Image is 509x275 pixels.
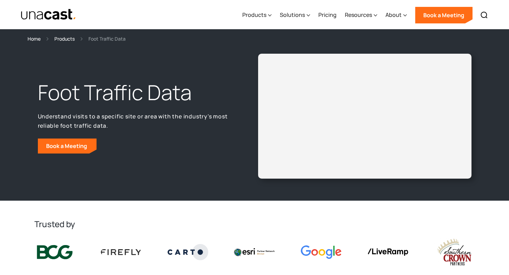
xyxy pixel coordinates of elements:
[21,9,77,21] a: home
[345,11,372,19] div: Resources
[434,238,475,266] img: southern crown logo
[301,245,341,259] img: Google logo
[34,219,475,230] h2: Trusted by
[480,11,488,19] img: Search icon
[385,11,402,19] div: About
[101,249,141,255] img: Firefly Advertising logo
[415,7,473,23] a: Book a Meeting
[234,248,275,256] img: Esri logo
[242,11,266,19] div: Products
[242,1,272,29] div: Products
[385,1,407,29] div: About
[168,244,208,260] img: Carto logo
[280,1,310,29] div: Solutions
[264,59,466,173] iframe: Unacast - European Vaccines v2
[38,79,233,106] h1: Foot Traffic Data
[28,35,41,43] a: Home
[21,9,77,21] img: Unacast text logo
[368,248,408,256] img: liveramp logo
[345,1,377,29] div: Resources
[34,244,75,261] img: BCG logo
[318,1,337,29] a: Pricing
[38,112,233,130] p: Understand visits to a specific site or area with the industry’s most reliable foot traffic data.
[280,11,305,19] div: Solutions
[54,35,75,43] a: Products
[38,138,97,154] a: Book a Meeting
[88,35,126,43] div: Foot Traffic Data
